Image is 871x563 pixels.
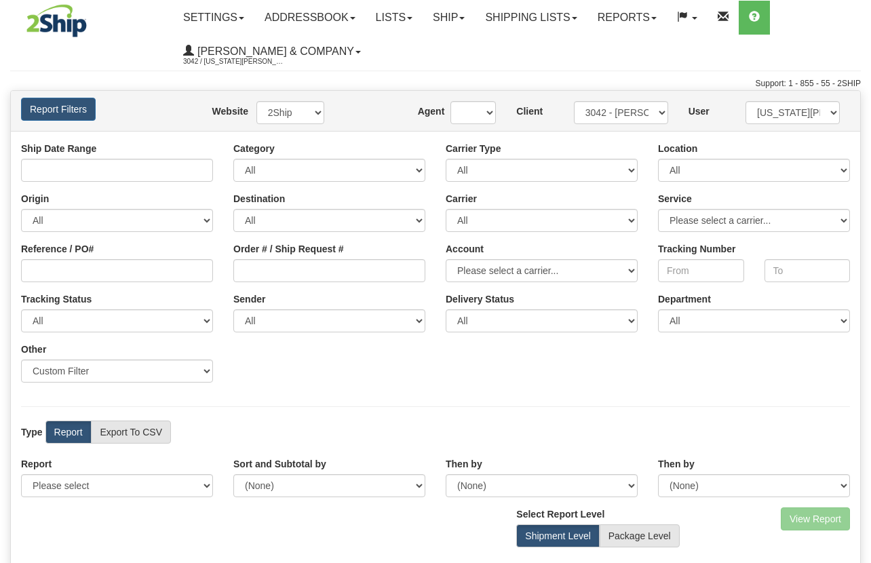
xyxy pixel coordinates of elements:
[21,142,96,155] label: Ship Date Range
[516,507,604,521] label: Select Report Level
[446,242,484,256] label: Account
[658,142,697,155] label: Location
[366,1,423,35] a: Lists
[233,242,344,256] label: Order # / Ship Request #
[212,104,236,118] label: Website
[446,292,514,306] label: Please ensure data set in report has been RECENTLY tracked from your Shipment History
[45,421,92,444] label: Report
[689,104,710,118] label: User
[446,142,501,155] label: Carrier Type
[194,45,354,57] span: [PERSON_NAME] & Company
[446,309,638,332] select: Please ensure data set in report has been RECENTLY tracked from your Shipment History
[658,242,735,256] label: Tracking Number
[10,78,861,90] div: Support: 1 - 855 - 55 - 2SHIP
[658,292,711,306] label: Department
[91,421,171,444] label: Export To CSV
[233,142,275,155] label: Category
[658,192,692,206] label: Service
[764,259,851,282] input: To
[21,425,43,439] label: Type
[781,507,850,530] button: View Report
[21,192,49,206] label: Origin
[21,457,52,471] label: Report
[446,192,477,206] label: Carrier
[658,457,695,471] label: Then by
[233,192,285,206] label: Destination
[233,292,265,306] label: Sender
[516,104,543,118] label: Client
[10,3,103,38] img: logo3042.jpg
[446,457,482,471] label: Then by
[418,104,431,118] label: Agent
[475,1,587,35] a: Shipping lists
[21,292,92,306] label: Tracking Status
[233,457,326,471] label: Sort and Subtotal by
[600,524,680,547] label: Package Level
[254,1,366,35] a: Addressbook
[423,1,475,35] a: Ship
[21,98,96,121] button: Report Filters
[21,343,46,356] label: Other
[21,242,94,256] label: Reference / PO#
[173,1,254,35] a: Settings
[587,1,667,35] a: Reports
[658,259,744,282] input: From
[516,524,600,547] label: Shipment Level
[183,55,285,69] span: 3042 / [US_STATE][PERSON_NAME]
[173,35,371,69] a: [PERSON_NAME] & Company 3042 / [US_STATE][PERSON_NAME]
